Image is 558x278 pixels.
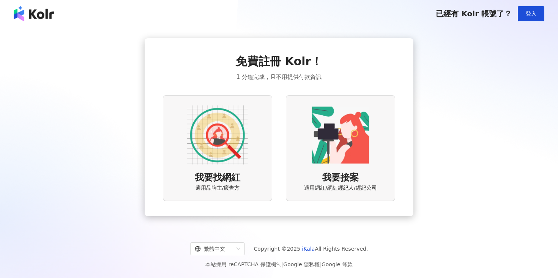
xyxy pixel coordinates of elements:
[322,171,359,184] span: 我要接案
[195,243,233,255] div: 繁體中文
[518,6,544,21] button: 登入
[322,261,353,267] a: Google 條款
[526,11,536,17] span: 登入
[304,184,377,192] span: 適用網紅/網紅經紀人/經紀公司
[283,261,320,267] a: Google 隱私權
[236,53,323,69] span: 免費註冊 Kolr！
[436,9,512,18] span: 已經有 Kolr 帳號了？
[254,244,368,253] span: Copyright © 2025 All Rights Reserved.
[302,246,315,252] a: iKala
[14,6,54,21] img: logo
[195,171,240,184] span: 我要找網紅
[187,105,248,165] img: AD identity option
[320,261,322,267] span: |
[310,105,371,165] img: KOL identity option
[205,260,352,269] span: 本站採用 reCAPTCHA 保護機制
[236,72,322,82] span: 1 分鐘完成，且不用提供付款資訊
[195,184,240,192] span: 適用品牌主/廣告方
[282,261,284,267] span: |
